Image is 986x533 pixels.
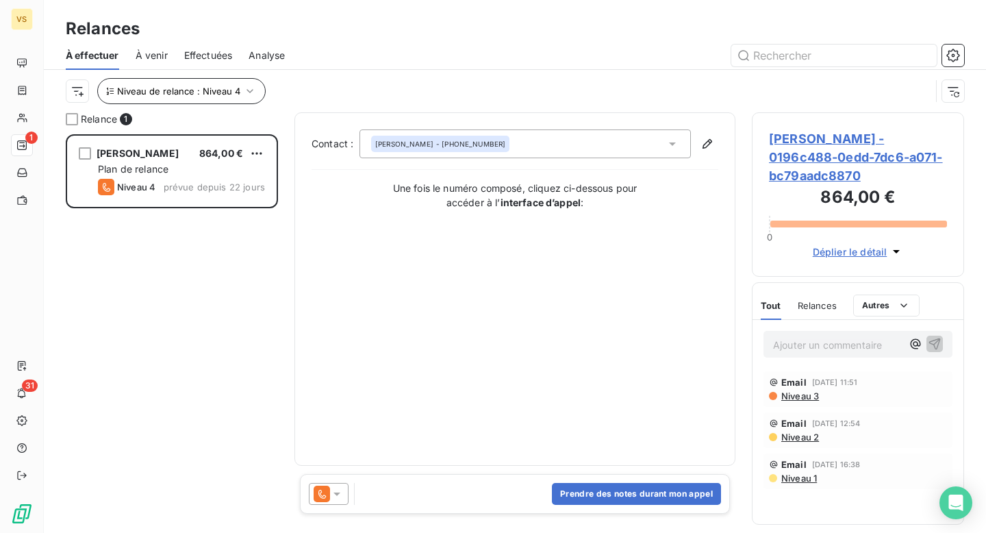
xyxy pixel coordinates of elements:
span: Email [781,459,807,470]
span: Effectuées [184,49,233,62]
button: Déplier le détail [809,244,908,260]
div: grid [66,134,278,533]
span: Relance [81,112,117,126]
span: Plan de relance [98,163,168,175]
button: Niveau de relance : Niveau 4 [97,78,266,104]
span: [DATE] 16:38 [812,460,861,469]
span: [PERSON_NAME] [97,147,179,159]
div: - [PHONE_NUMBER] [375,139,505,149]
span: Niveau 4 [117,182,155,193]
button: Prendre des notes durant mon appel [552,483,721,505]
span: 0 [767,232,772,243]
span: Niveau de relance : Niveau 4 [117,86,240,97]
span: [PERSON_NAME] - 0196c488-0edd-7dc6-a071-bc79aadc8870 [769,129,947,185]
h3: 864,00 € [769,185,947,212]
span: Niveau 2 [780,432,819,443]
span: À venir [136,49,168,62]
span: prévue depuis 22 jours [164,182,265,193]
strong: interface d’appel [501,197,581,208]
span: [DATE] 11:51 [812,378,858,386]
span: 31 [22,380,38,392]
button: Autres [853,295,920,317]
span: Déplier le détail [813,245,887,259]
span: Email [781,377,807,388]
div: Open Intercom Messenger [939,486,972,519]
span: [DATE] 12:54 [812,419,861,427]
p: Une fois le numéro composé, cliquez ci-dessous pour accéder à l’ : [378,181,652,210]
span: Relances [798,300,837,311]
img: Logo LeanPay [11,503,33,525]
span: Tout [761,300,781,311]
span: Niveau 1 [780,473,817,484]
h3: Relances [66,16,140,41]
a: 1 [11,134,32,156]
span: 864,00 € [199,147,243,159]
span: 1 [120,113,132,125]
span: À effectuer [66,49,119,62]
input: Rechercher [731,45,937,66]
span: [PERSON_NAME] [375,139,433,149]
div: VS [11,8,33,30]
label: Contact : [312,137,359,151]
span: Niveau 3 [780,391,819,401]
span: Email [781,418,807,429]
span: 1 [25,132,38,144]
span: Analyse [249,49,285,62]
